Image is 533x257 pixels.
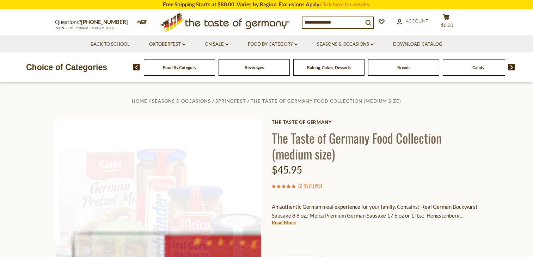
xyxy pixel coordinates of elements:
[298,182,322,189] span: ( )
[508,64,515,70] img: next arrow
[397,65,410,70] a: Breads
[472,65,484,70] a: Candy
[397,17,428,25] a: Account
[272,202,478,220] p: An authentic German meal experience for your family. Contains: Real German Bockwurst Sausage 8.8 ...
[317,40,374,48] a: Seasons & Occasions
[272,219,296,226] a: Read More
[393,40,442,48] a: Download Catalog
[163,65,196,70] a: Food By Category
[245,65,264,70] a: Beverages
[406,18,428,24] span: Account
[152,98,211,104] a: Seasons & Occasions
[55,18,133,27] p: Questions?
[272,130,478,162] h1: The Taste of Germany Food Collection (medium size)
[81,19,128,25] a: [PHONE_NUMBER]
[205,40,228,48] a: On Sale
[307,65,351,70] a: Baking, Cakes, Desserts
[248,40,298,48] a: Food By Category
[300,182,321,190] a: 2 Reviews
[441,23,453,28] span: $0.00
[149,40,185,48] a: Oktoberfest
[320,1,370,7] a: Click here for details.
[215,98,246,104] a: Springfest
[132,98,147,104] a: Home
[272,119,478,125] a: The Taste of Germany
[436,14,457,31] button: $0.00
[251,98,401,104] a: The Taste of Germany Food Collection (medium size)
[133,64,140,70] img: previous arrow
[272,164,302,176] span: $45.95
[55,26,115,30] span: MON - FRI, 9:00AM - 5:00PM (EST)
[91,40,130,48] a: Back to School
